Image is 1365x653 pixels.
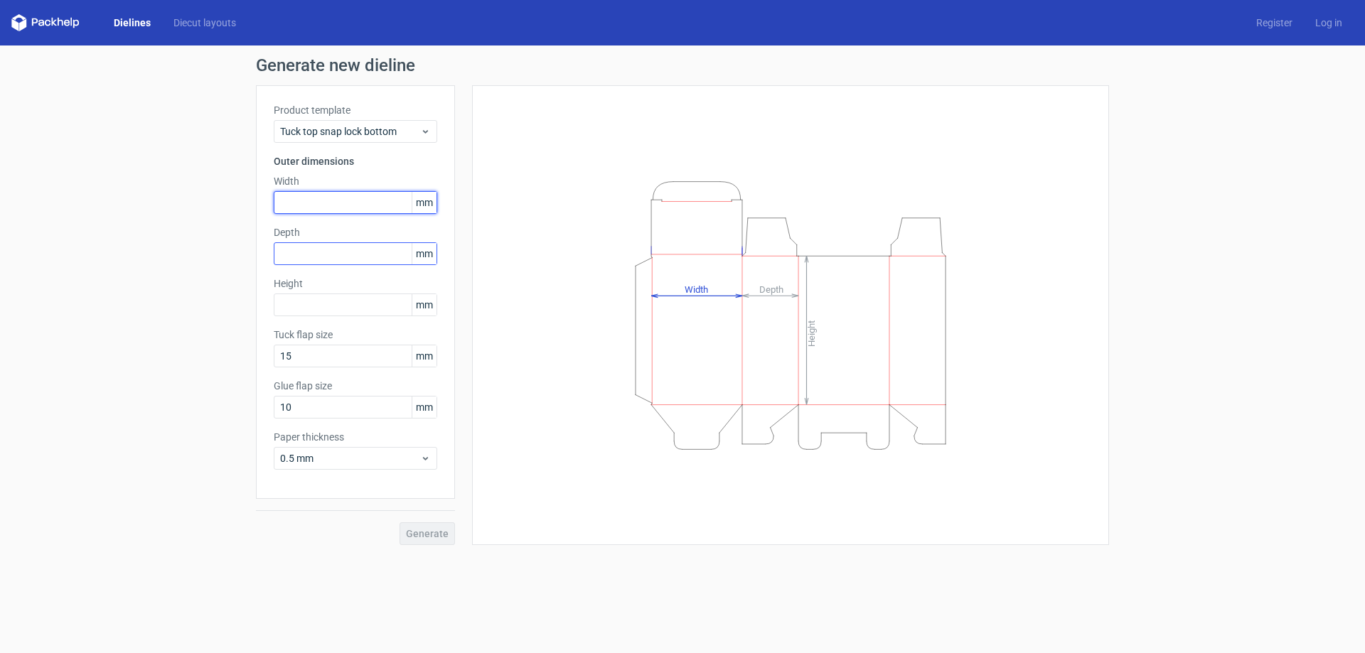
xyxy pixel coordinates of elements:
[412,396,437,418] span: mm
[806,320,817,346] tspan: Height
[412,294,437,315] span: mm
[162,16,247,30] a: Diecut layouts
[280,124,420,139] span: Tuck top snap lock bottom
[274,276,437,291] label: Height
[274,430,437,444] label: Paper thickness
[412,192,437,213] span: mm
[274,379,437,393] label: Glue flap size
[412,345,437,367] span: mm
[274,174,437,188] label: Width
[412,243,437,264] span: mm
[759,284,783,294] tspan: Depth
[274,225,437,239] label: Depth
[685,284,708,294] tspan: Width
[274,154,437,168] h3: Outer dimensions
[102,16,162,30] a: Dielines
[280,451,420,465] span: 0.5 mm
[274,103,437,117] label: Product template
[1245,16,1304,30] a: Register
[256,57,1109,74] h1: Generate new dieline
[274,328,437,342] label: Tuck flap size
[1304,16,1354,30] a: Log in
